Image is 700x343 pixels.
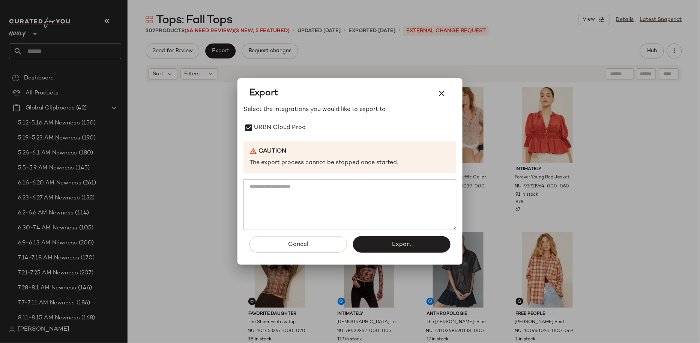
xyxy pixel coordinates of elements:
p: Select the integrations you would like to export to [243,105,457,114]
button: Cancel [249,236,347,253]
span: Export [249,87,278,99]
button: Export [353,236,451,253]
span: Cancel [288,241,308,248]
label: URBN Cloud Prod [254,120,306,135]
span: Export [392,241,412,248]
b: Caution [258,147,286,156]
p: The export process cannot be stopped once started. [249,159,451,168]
